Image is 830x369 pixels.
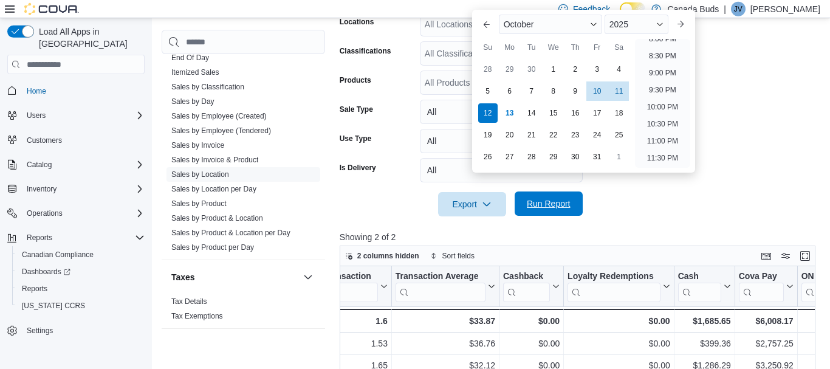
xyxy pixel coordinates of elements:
div: $0.00 [503,337,560,351]
button: Catalog [2,156,149,173]
div: Tu [522,38,541,57]
span: Sort fields [442,251,475,261]
span: October [504,19,534,29]
div: Cashback [503,271,550,302]
div: Loyalty Redemptions [568,271,660,283]
button: Users [2,107,149,124]
span: End Of Day [171,53,209,63]
span: Canadian Compliance [17,247,145,262]
a: Sales by Invoice [171,142,224,150]
h3: Taxes [171,272,195,284]
div: day-21 [522,125,541,145]
span: JV [734,2,743,16]
div: Button. Open the year selector. 2025 is currently selected. [605,15,668,34]
span: Customers [22,133,145,148]
input: Dark Mode [620,2,645,15]
div: day-11 [609,81,629,101]
div: Sa [609,38,629,57]
button: Inventory [2,181,149,198]
span: Dashboards [22,267,70,277]
div: day-17 [588,103,607,123]
div: day-4 [609,60,629,79]
div: day-28 [522,147,541,167]
div: Qty Per Transaction [290,271,377,283]
span: Sales by Product [171,199,227,209]
a: Sales by Product [171,200,227,209]
button: Users [22,108,50,123]
li: 9:00 PM [644,66,681,80]
button: Next month [671,15,690,34]
div: $0.00 [568,314,670,328]
div: Mo [500,38,520,57]
span: [US_STATE] CCRS [22,301,85,311]
a: Canadian Compliance [17,247,98,262]
li: 10:00 PM [642,100,683,114]
div: day-12 [478,103,498,123]
span: Home [27,86,46,96]
span: Inventory [22,182,145,196]
button: Cashback [503,271,560,302]
div: day-13 [500,103,520,123]
a: Sales by Location per Day [171,185,256,194]
div: Qty Per Transaction [290,271,377,302]
span: Users [22,108,145,123]
label: Products [340,75,371,85]
li: 10:30 PM [642,117,683,131]
div: day-29 [500,60,520,79]
span: Export [445,192,499,216]
div: day-23 [566,125,585,145]
button: Transaction Average [396,271,495,302]
ul: Time [635,39,690,168]
span: Reports [27,233,52,243]
div: day-14 [522,103,541,123]
div: $2,757.25 [739,337,794,351]
button: Catalog [22,157,57,172]
div: October, 2025 [477,58,630,168]
a: Reports [17,281,52,296]
div: $0.00 [568,337,670,351]
span: Users [27,111,46,120]
button: Cova Pay [738,271,793,302]
div: day-22 [544,125,563,145]
a: Customers [22,133,67,148]
div: Transaction Average [396,271,485,283]
span: Catalog [27,160,52,170]
a: Tax Exemptions [171,312,223,321]
button: Sort fields [425,249,479,263]
button: Inventory [22,182,61,196]
span: Tax Details [171,297,207,307]
span: Dashboards [17,264,145,279]
span: Catalog [22,157,145,172]
button: Taxes [301,271,315,285]
div: day-19 [478,125,498,145]
button: Reports [2,229,149,246]
span: Sales by Employee (Created) [171,112,267,122]
span: Inventory [27,184,57,194]
div: $33.87 [396,314,495,328]
div: Button. Open the month selector. October is currently selected. [499,15,602,34]
label: Sale Type [340,105,373,114]
span: 2025 [609,19,628,29]
label: Use Type [340,134,371,143]
button: Enter fullscreen [798,249,812,263]
div: day-24 [588,125,607,145]
span: Sales by Product per Day [171,243,254,253]
button: 2 columns hidden [340,249,424,263]
span: Settings [22,323,145,338]
div: day-2 [566,60,585,79]
div: day-27 [500,147,520,167]
li: 8:00 PM [644,32,681,46]
button: Customers [2,131,149,149]
a: Sales by Classification [171,83,244,92]
div: day-16 [566,103,585,123]
button: Reports [12,280,149,297]
div: Th [566,38,585,57]
span: Feedback [573,3,610,15]
div: 1.6 [290,314,387,328]
div: Cova Pay [738,271,783,302]
div: day-26 [478,147,498,167]
p: [PERSON_NAME] [750,2,820,16]
button: Reports [22,230,57,245]
p: Canada Buds [667,2,719,16]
